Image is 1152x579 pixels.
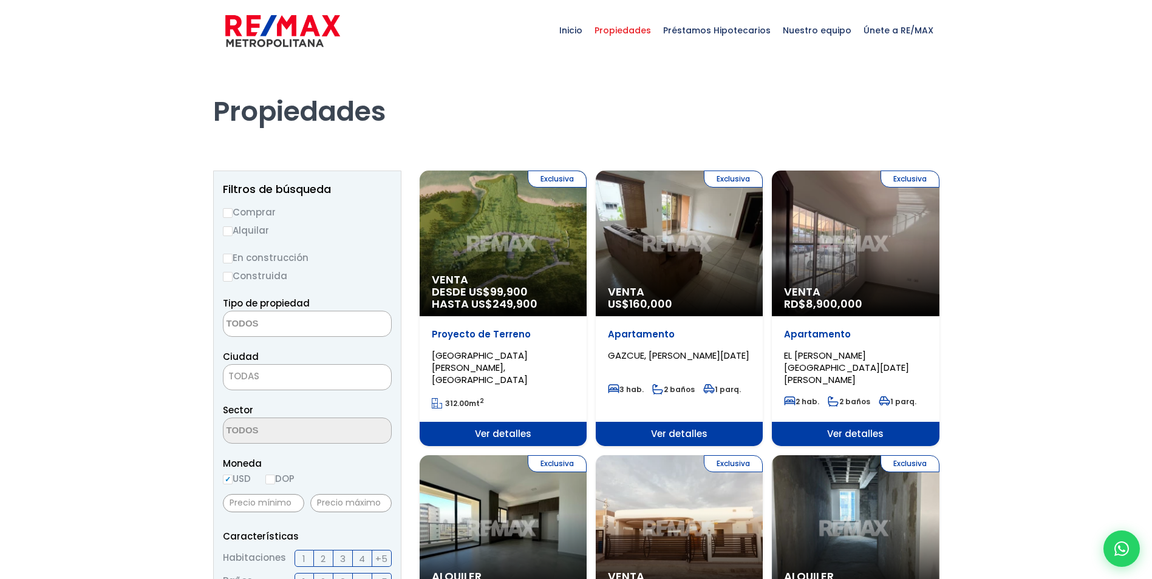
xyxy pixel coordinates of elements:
span: 3 hab. [608,384,644,394]
span: Ciudad [223,350,259,363]
span: Venta [608,286,751,298]
span: EL [PERSON_NAME][GEOGRAPHIC_DATA][DATE][PERSON_NAME] [784,349,909,386]
span: Exclusiva [704,455,763,472]
span: Ver detalles [772,422,939,446]
span: Exclusiva [881,171,939,188]
input: DOP [265,475,275,484]
input: En construcción [223,254,233,263]
span: 2 hab. [784,396,819,407]
span: Exclusiva [528,455,587,472]
span: 3 [340,551,346,566]
textarea: Search [223,418,341,444]
span: TODAS [223,364,392,390]
span: HASTA US$ [432,298,574,310]
span: Ver detalles [420,422,587,446]
a: Exclusiva Venta RD$8,900,000 Apartamento EL [PERSON_NAME][GEOGRAPHIC_DATA][DATE][PERSON_NAME] 2 h... [772,171,939,446]
span: Sector [223,404,253,416]
textarea: Search [223,311,341,337]
span: 8,900,000 [806,296,862,311]
span: 99,900 [490,284,528,299]
span: Propiedades [588,12,657,49]
label: Comprar [223,205,392,220]
span: 2 [321,551,325,566]
label: USD [223,471,251,486]
label: Alquilar [223,223,392,238]
label: DOP [265,471,295,486]
input: Alquilar [223,226,233,236]
sup: 2 [480,396,484,405]
span: [GEOGRAPHIC_DATA][PERSON_NAME], [GEOGRAPHIC_DATA] [432,349,528,386]
span: RD$ [784,296,862,311]
label: Construida [223,268,392,283]
span: Préstamos Hipotecarios [657,12,777,49]
a: Exclusiva Venta US$160,000 Apartamento GAZCUE, [PERSON_NAME][DATE] 3 hab. 2 baños 1 parq. Ver det... [596,171,763,446]
span: GAZCUE, [PERSON_NAME][DATE] [608,349,749,362]
span: 1 [302,551,305,566]
p: Apartamento [784,328,927,340]
span: 1 parq. [703,384,741,394]
input: Precio máximo [310,494,392,512]
span: Ver detalles [596,422,763,446]
img: remax-metropolitana-logo [225,13,340,49]
input: Precio mínimo [223,494,304,512]
span: 1 parq. [879,396,916,407]
input: Comprar [223,208,233,218]
span: Habitaciones [223,550,286,567]
input: USD [223,475,233,484]
span: Inicio [553,12,588,49]
label: En construcción [223,250,392,265]
span: 2 baños [652,384,695,394]
span: Tipo de propiedad [223,297,310,310]
span: 4 [359,551,365,566]
h2: Filtros de búsqueda [223,183,392,195]
span: Exclusiva [528,171,587,188]
span: 2 baños [828,396,870,407]
span: Únete a RE/MAX [857,12,939,49]
span: Nuestro equipo [777,12,857,49]
span: 249,900 [492,296,537,311]
span: 160,000 [629,296,672,311]
input: Construida [223,272,233,282]
span: Exclusiva [881,455,939,472]
span: DESDE US$ [432,286,574,310]
span: US$ [608,296,672,311]
h1: Propiedades [213,61,939,128]
a: Exclusiva Venta DESDE US$99,900 HASTA US$249,900 Proyecto de Terreno [GEOGRAPHIC_DATA][PERSON_NAM... [420,171,587,446]
span: Moneda [223,456,392,471]
span: +5 [375,551,387,566]
span: Exclusiva [704,171,763,188]
p: Características [223,529,392,544]
span: 312.00 [445,398,469,408]
span: TODAS [223,368,391,385]
span: Venta [432,274,574,286]
span: mt [432,398,484,408]
span: Venta [784,286,927,298]
p: Proyecto de Terreno [432,328,574,340]
p: Apartamento [608,328,751,340]
span: TODAS [228,370,259,382]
